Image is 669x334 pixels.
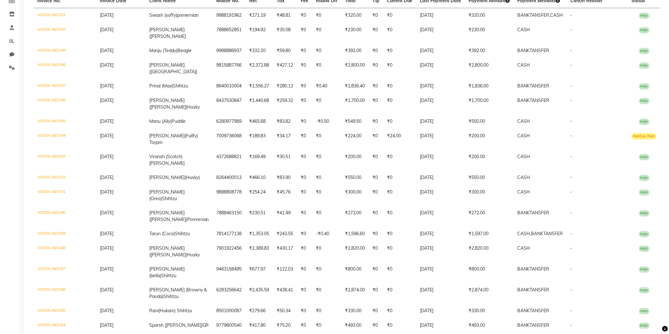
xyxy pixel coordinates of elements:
span: Tarun (Coco) [149,231,175,236]
span: - [571,287,573,293]
span: Shihtzu [163,294,179,299]
td: [DATE] [416,283,465,304]
td: ₹0 [312,8,341,23]
td: ₹0 [297,23,312,44]
td: ₹2,874.00 [465,283,514,304]
td: ₹0 [297,114,312,129]
span: - [571,27,573,33]
span: Viransh (Scotch) [149,154,182,159]
span: [DATE] [100,210,114,216]
td: ₹1,700.00 [465,93,514,114]
td: ₹2,389.83 [246,241,273,262]
td: ₹230.51 [246,206,273,227]
td: ₹0 [312,93,341,114]
td: 7009736068 [213,129,246,150]
td: [DATE] [416,58,465,79]
span: PARTIAL PAID [632,133,657,140]
span: BANKTANSFER [531,231,563,236]
span: PAID [639,287,650,294]
td: 7888463150 [213,206,246,227]
td: ₹0 [384,8,416,23]
td: ₹0 [369,129,384,150]
span: [DATE] [100,83,114,89]
td: 6283256642 [213,283,246,304]
td: [DATE] [416,8,465,23]
td: ₹169.49 [246,150,273,170]
td: V/2025-26/2199 [34,44,96,58]
td: [DATE] [416,150,465,170]
td: ₹0 [369,206,384,227]
span: [PERSON_NAME] ([PERSON_NAME]) [149,210,187,222]
td: ₹0 [297,58,312,79]
td: ₹254.24 [246,185,273,206]
td: 8437530847 [213,93,246,114]
td: ₹0 [369,304,384,318]
td: [DATE] [416,185,465,206]
span: (Husky) [185,175,200,180]
span: - [571,175,573,180]
span: CASH [550,12,563,18]
td: ₹200.00 [465,150,514,170]
td: ₹0 [297,283,312,304]
td: 9463158495 [213,262,246,283]
td: ₹300.00 [341,185,369,206]
td: ₹189.83 [246,129,273,150]
td: V/2025-26/2191 [34,185,96,206]
span: [DATE] [100,189,114,195]
span: ([PERSON_NAME] [149,33,186,39]
td: [DATE] [416,227,465,241]
span: [DATE] [100,266,114,272]
span: Manju (Teddy) [149,48,177,53]
td: ₹2,874.00 [341,283,369,304]
td: ₹0 [384,185,416,206]
td: ₹800.00 [341,262,369,283]
td: V/2025-26/2193 [34,150,96,170]
td: ₹2,435.59 [246,283,273,304]
span: PAID [639,231,650,237]
td: 8640010004 [213,79,246,93]
td: ₹1,597.00 [465,227,514,241]
td: ₹550.00 [465,114,514,129]
td: ₹0 [384,170,416,185]
span: [PERSON_NAME] ([PERSON_NAME]) [149,245,187,258]
td: ₹0 [297,241,312,262]
span: PAID [639,98,650,104]
span: CASH [518,245,530,251]
td: ₹59.80 [273,44,297,58]
span: PAID [639,48,650,54]
td: ₹466.10 [246,170,273,185]
span: [DATE] [100,287,114,293]
span: CASH [518,27,530,33]
td: ₹0 [384,114,416,129]
td: V/2025-26/2197 [34,79,96,93]
td: 7888652851 [213,23,246,44]
td: ₹122.03 [273,262,297,283]
td: ₹0 [369,23,384,44]
span: [PERSON_NAME] (Browny & Panda) [149,287,207,299]
td: 9815887766 [213,58,246,79]
td: 9988886937 [213,44,246,58]
span: CASH [518,175,530,180]
td: ₹0 [312,129,341,150]
td: ₹0 [369,93,384,114]
td: ₹320.00 [465,8,514,23]
td: 6280977989 [213,114,246,129]
td: [DATE] [416,79,465,93]
span: PAID [639,27,650,33]
td: ₹332.20 [246,44,273,58]
span: [DATE] [100,118,114,124]
td: ₹272.00 [341,206,369,227]
span: Manu (Ally) [149,118,172,124]
td: ₹200.00 [465,129,514,150]
td: 4372688821 [213,150,246,170]
td: [DATE] [416,304,465,318]
span: - [571,245,573,251]
td: ₹465.68 [246,114,273,129]
td: ₹0 [297,93,312,114]
td: V/2025-26/2187 [34,262,96,283]
td: ₹0 [297,262,312,283]
span: Shihtzu [173,83,188,89]
span: Puddle [172,118,186,124]
span: [PERSON_NAME] [149,27,185,33]
span: - [571,133,573,139]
